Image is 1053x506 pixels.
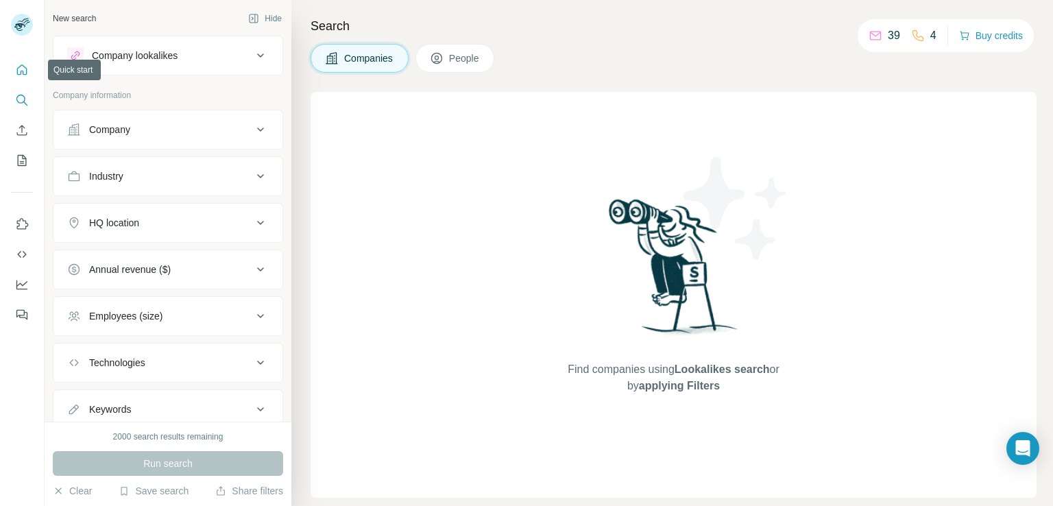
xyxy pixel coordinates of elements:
[53,346,282,379] button: Technologies
[11,118,33,143] button: Enrich CSV
[449,51,481,65] span: People
[215,484,283,498] button: Share filters
[311,16,1037,36] h4: Search
[1006,432,1039,465] div: Open Intercom Messenger
[53,113,282,146] button: Company
[603,195,745,348] img: Surfe Illustration - Woman searching with binoculars
[53,253,282,286] button: Annual revenue ($)
[113,431,223,443] div: 2000 search results remaining
[11,88,33,112] button: Search
[89,309,162,323] div: Employees (size)
[930,27,936,44] p: 4
[344,51,394,65] span: Companies
[53,206,282,239] button: HQ location
[639,380,720,391] span: applying Filters
[888,27,900,44] p: 39
[53,393,282,426] button: Keywords
[89,216,139,230] div: HQ location
[564,361,783,394] span: Find companies using or by
[11,148,33,173] button: My lists
[53,12,96,25] div: New search
[959,26,1023,45] button: Buy credits
[239,8,291,29] button: Hide
[89,402,131,416] div: Keywords
[11,242,33,267] button: Use Surfe API
[53,484,92,498] button: Clear
[89,263,171,276] div: Annual revenue ($)
[675,363,770,375] span: Lookalikes search
[53,160,282,193] button: Industry
[11,302,33,327] button: Feedback
[11,212,33,237] button: Use Surfe on LinkedIn
[119,484,189,498] button: Save search
[89,356,145,370] div: Technologies
[53,39,282,72] button: Company lookalikes
[53,300,282,333] button: Employees (size)
[674,147,797,270] img: Surfe Illustration - Stars
[11,272,33,297] button: Dashboard
[89,123,130,136] div: Company
[53,89,283,101] p: Company information
[89,169,123,183] div: Industry
[11,58,33,82] button: Quick start
[92,49,178,62] div: Company lookalikes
